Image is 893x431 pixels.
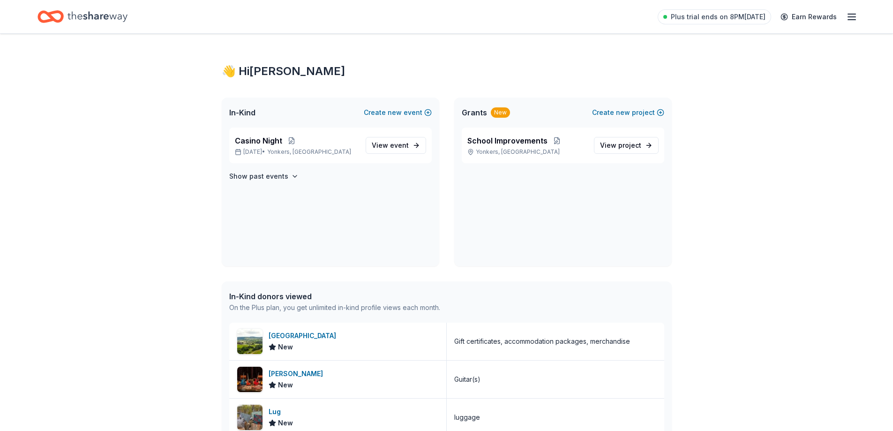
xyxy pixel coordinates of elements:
[267,148,351,156] span: Yonkers, [GEOGRAPHIC_DATA]
[594,137,659,154] a: View project
[616,107,630,118] span: new
[235,135,282,146] span: Casino Night
[454,374,480,385] div: Guitar(s)
[237,329,263,354] img: Image for Greek Peak Mountain Resort
[600,140,641,151] span: View
[237,367,263,392] img: Image for Gibson
[229,302,440,313] div: On the Plus plan, you get unlimited in-kind profile views each month.
[366,137,426,154] a: View event
[775,8,842,25] a: Earn Rewards
[278,417,293,429] span: New
[38,6,128,28] a: Home
[269,330,340,341] div: [GEOGRAPHIC_DATA]
[390,141,409,149] span: event
[454,336,630,347] div: Gift certificates, accommodation packages, merchandise
[229,171,288,182] h4: Show past events
[658,9,771,24] a: Plus trial ends on 8PM[DATE]
[229,291,440,302] div: In-Kind donors viewed
[467,148,586,156] p: Yonkers, [GEOGRAPHIC_DATA]
[269,406,293,417] div: Lug
[269,368,327,379] div: [PERSON_NAME]
[278,379,293,391] span: New
[491,107,510,118] div: New
[222,64,672,79] div: 👋 Hi [PERSON_NAME]
[618,141,641,149] span: project
[229,107,255,118] span: In-Kind
[467,135,548,146] span: School Improvements
[671,11,765,23] span: Plus trial ends on 8PM[DATE]
[278,341,293,353] span: New
[364,107,432,118] button: Createnewevent
[454,412,480,423] div: luggage
[237,405,263,430] img: Image for Lug
[229,171,299,182] button: Show past events
[462,107,487,118] span: Grants
[235,148,358,156] p: [DATE] •
[372,140,409,151] span: View
[592,107,664,118] button: Createnewproject
[388,107,402,118] span: new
